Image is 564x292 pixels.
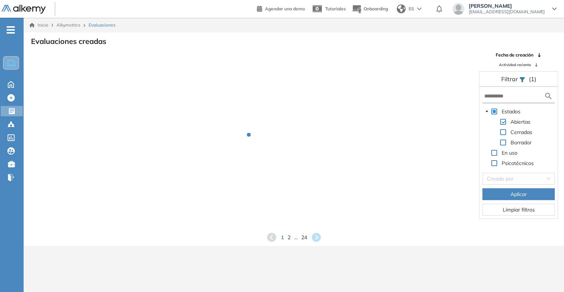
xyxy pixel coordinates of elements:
[294,234,298,241] span: ...
[301,234,307,241] span: 24
[89,22,116,28] span: Evaluaciones
[409,6,414,12] span: ES
[397,4,406,13] img: world
[352,1,388,17] button: Onboarding
[288,234,290,241] span: 2
[502,160,534,166] span: Psicotécnicos
[30,22,48,28] a: Inicio
[510,129,532,135] span: Cerradas
[510,190,527,198] span: Aplicar
[496,52,533,58] span: Fecha de creación
[510,139,532,146] span: Borrador
[31,37,106,46] h3: Evaluaciones creadas
[7,29,15,31] i: -
[257,4,305,13] a: Agendar una demo
[281,234,284,241] span: 1
[500,107,522,116] span: Estados
[469,9,545,15] span: [EMAIL_ADDRESS][DOMAIN_NAME]
[510,118,530,125] span: Abiertas
[529,75,536,83] span: (1)
[364,6,388,11] span: Onboarding
[509,128,534,137] span: Cerradas
[482,204,555,216] button: Limpiar filtros
[417,7,422,10] img: arrow
[502,108,520,115] span: Estados
[509,138,533,147] span: Borrador
[509,117,532,126] span: Abiertas
[485,110,489,113] span: caret-down
[544,92,553,101] img: search icon
[265,6,305,11] span: Agendar una demo
[482,188,555,200] button: Aplicar
[500,148,519,157] span: En uso
[501,75,519,83] span: Filtrar
[502,150,517,156] span: En uso
[503,206,535,214] span: Limpiar filtros
[500,159,535,168] span: Psicotécnicos
[499,62,531,68] span: Actividad reciente
[469,3,545,9] span: [PERSON_NAME]
[325,6,346,11] span: Tutoriales
[56,22,80,28] span: Alkymetrics
[1,5,46,14] img: Logo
